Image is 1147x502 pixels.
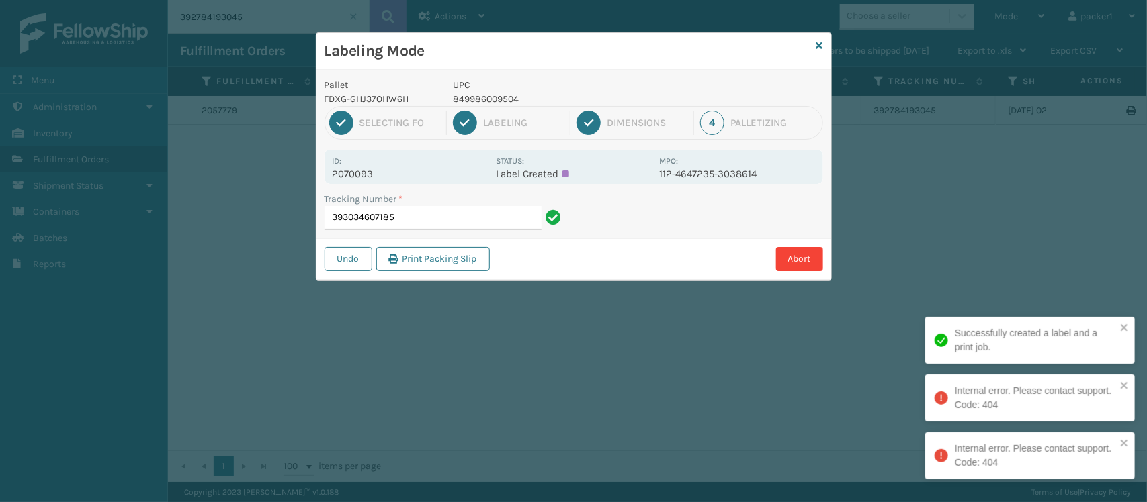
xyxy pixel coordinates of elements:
[955,442,1116,470] div: Internal error. Please contact support. Code: 404
[325,78,437,92] p: Pallet
[1120,380,1130,393] button: close
[325,92,437,106] p: FDXG-GHJ37OHW6H
[955,384,1116,412] div: Internal error. Please contact support. Code: 404
[776,247,823,271] button: Abort
[1120,438,1130,450] button: close
[700,111,724,135] div: 4
[333,156,342,166] label: Id:
[453,92,651,106] p: 849986009504
[730,117,818,129] div: Palletizing
[496,156,524,166] label: Status:
[325,192,403,206] label: Tracking Number
[607,117,687,129] div: Dimensions
[577,111,601,135] div: 3
[359,117,440,129] div: Selecting FO
[376,247,490,271] button: Print Packing Slip
[329,111,353,135] div: 1
[333,168,488,180] p: 2070093
[955,326,1116,354] div: Successfully created a label and a print job.
[483,117,564,129] div: Labeling
[496,168,651,180] p: Label Created
[325,41,811,61] h3: Labeling Mode
[1120,322,1130,335] button: close
[659,168,814,180] p: 112-4647235-3038614
[453,111,477,135] div: 2
[659,156,678,166] label: MPO:
[325,247,372,271] button: Undo
[453,78,651,92] p: UPC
